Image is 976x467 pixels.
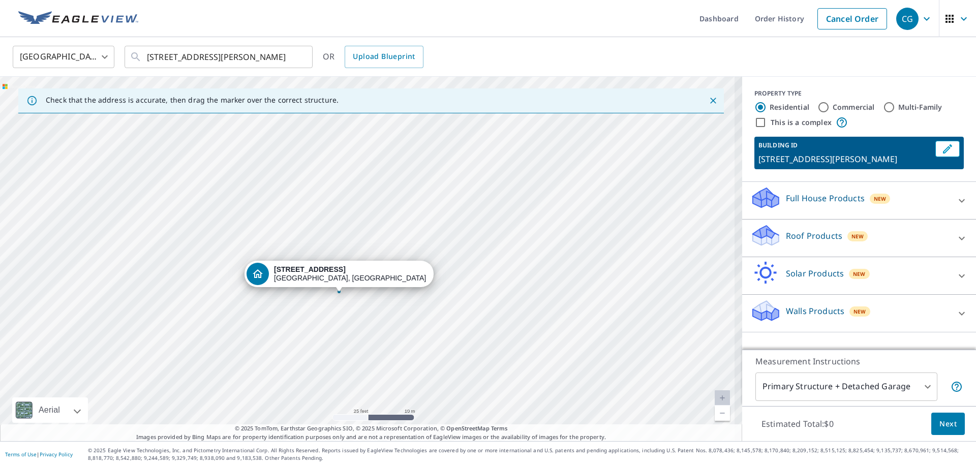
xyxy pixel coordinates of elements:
[853,307,866,316] span: New
[323,46,423,68] div: OR
[13,43,114,71] div: [GEOGRAPHIC_DATA]
[750,186,968,215] div: Full House ProductsNew
[446,424,489,432] a: OpenStreetMap
[274,265,426,283] div: [GEOGRAPHIC_DATA], [GEOGRAPHIC_DATA] 14781
[18,11,138,26] img: EV Logo
[935,141,960,157] button: Edit building 1
[874,195,887,203] span: New
[245,261,434,292] div: Dropped pin, building 1, Residential property, 174 W Main St Sherman, NY 14781
[939,418,957,430] span: Next
[786,192,865,204] p: Full House Products
[715,390,730,406] a: Current Level 20, Zoom In Disabled
[786,305,844,317] p: Walls Products
[235,424,508,433] span: © 2025 TomTom, Earthstar Geographics SIO, © 2025 Microsoft Corporation, ©
[5,451,73,457] p: |
[750,299,968,328] div: Walls ProductsNew
[750,224,968,253] div: Roof ProductsNew
[753,413,842,435] p: Estimated Total: $0
[771,117,832,128] label: This is a complex
[817,8,887,29] a: Cancel Order
[755,355,963,367] p: Measurement Instructions
[345,46,423,68] a: Upload Blueprint
[88,447,971,462] p: © 2025 Eagle View Technologies, Inc. and Pictometry International Corp. All Rights Reserved. Repo...
[896,8,919,30] div: CG
[353,50,415,63] span: Upload Blueprint
[898,102,942,112] label: Multi-Family
[147,43,292,71] input: Search by address or latitude-longitude
[750,261,968,290] div: Solar ProductsNew
[754,89,964,98] div: PROPERTY TYPE
[707,94,720,107] button: Close
[40,451,73,458] a: Privacy Policy
[851,232,864,240] span: New
[758,141,798,149] p: BUILDING ID
[36,397,63,423] div: Aerial
[758,153,931,165] p: [STREET_ADDRESS][PERSON_NAME]
[46,96,339,105] p: Check that the address is accurate, then drag the marker over the correct structure.
[5,451,37,458] a: Terms of Use
[12,397,88,423] div: Aerial
[833,102,875,112] label: Commercial
[274,265,346,273] strong: [STREET_ADDRESS]
[786,230,842,242] p: Roof Products
[755,372,937,401] div: Primary Structure + Detached Garage
[951,381,963,393] span: Your report will include the primary structure and a detached garage if one exists.
[931,413,965,435] button: Next
[715,406,730,421] a: Current Level 20, Zoom Out
[491,424,508,432] a: Terms
[853,270,866,278] span: New
[786,267,844,279] p: Solar Products
[770,102,809,112] label: Residential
